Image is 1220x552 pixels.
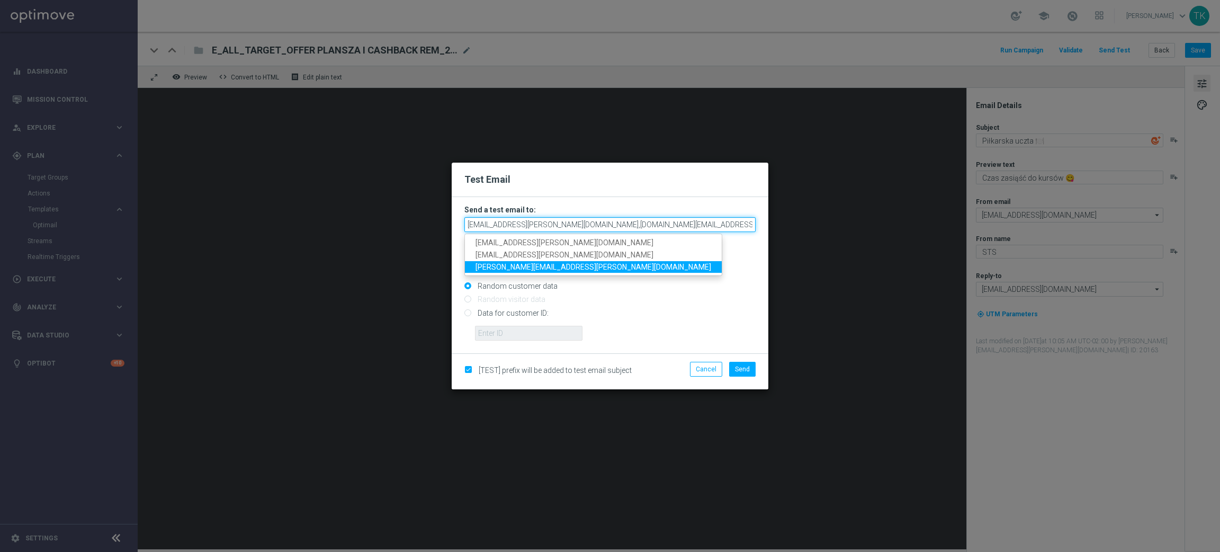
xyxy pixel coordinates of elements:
[476,238,653,247] span: [EMAIL_ADDRESS][PERSON_NAME][DOMAIN_NAME]
[735,366,750,373] span: Send
[690,362,722,377] button: Cancel
[476,251,653,259] span: [EMAIL_ADDRESS][PERSON_NAME][DOMAIN_NAME]
[479,366,632,375] span: [TEST] prefix will be added to test email subject
[476,262,711,271] span: [PERSON_NAME][EMAIL_ADDRESS][PERSON_NAME][DOMAIN_NAME]
[464,205,756,215] h3: Send a test email to:
[729,362,756,377] button: Send
[465,237,722,249] a: [EMAIL_ADDRESS][PERSON_NAME][DOMAIN_NAME]
[464,173,756,186] h2: Test Email
[465,249,722,261] a: [EMAIL_ADDRESS][PERSON_NAME][DOMAIN_NAME]
[475,326,582,341] input: Enter ID
[465,261,722,273] a: [PERSON_NAME][EMAIL_ADDRESS][PERSON_NAME][DOMAIN_NAME]
[475,281,558,291] label: Random customer data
